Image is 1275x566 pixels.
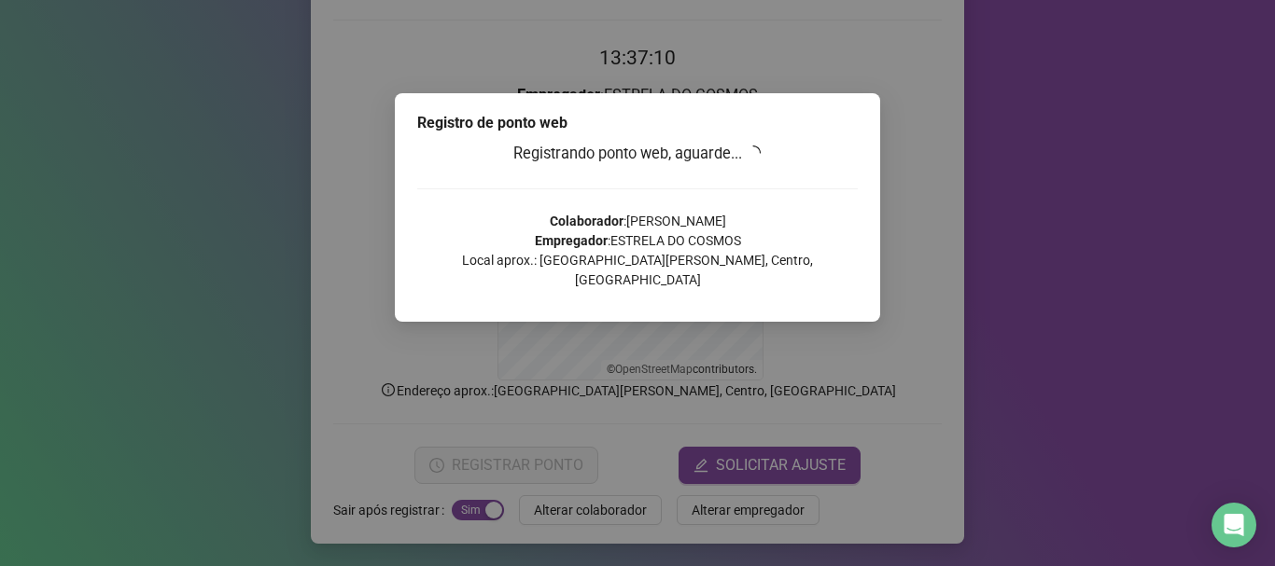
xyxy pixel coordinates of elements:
p: : [PERSON_NAME] : ESTRELA DO COSMOS Local aprox.: [GEOGRAPHIC_DATA][PERSON_NAME], Centro, [GEOGRA... [417,212,858,290]
strong: Colaborador [550,214,623,228]
div: Registro de ponto web [417,112,858,134]
h3: Registrando ponto web, aguarde... [417,142,858,166]
span: loading [745,145,762,161]
div: Open Intercom Messenger [1212,503,1256,547]
strong: Empregador [535,233,608,248]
